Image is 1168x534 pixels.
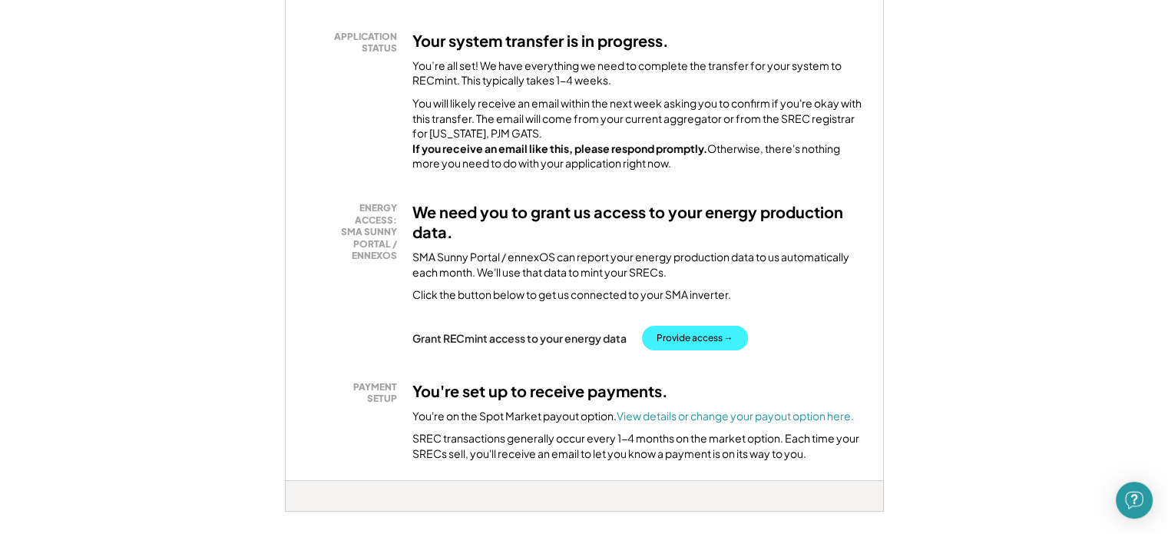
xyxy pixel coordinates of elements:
div: You will likely receive an email within the next week asking you to confirm if you're okay with t... [412,96,864,171]
div: SMA Sunny Portal / ennexOS can report your energy production data to us automatically each month.... [412,250,864,280]
a: View details or change your payout option here. [617,409,854,423]
div: APPLICATION STATUS [313,31,397,55]
div: PAYMENT SETUP [313,381,397,405]
div: ENERGY ACCESS: SMA SUNNY PORTAL / ENNEXOS [313,202,397,262]
div: Open Intercom Messenger [1116,482,1153,519]
div: You're on the Spot Market payout option. [412,409,854,424]
div: Grant RECmint access to your energy data [412,331,627,345]
h3: You're set up to receive payments. [412,381,668,401]
button: Provide access → [642,326,748,350]
div: yvftcpon - VA Distributed [285,512,338,518]
h3: We need you to grant us access to your energy production data. [412,202,864,242]
div: You’re all set! We have everything we need to complete the transfer for your system to RECmint. T... [412,58,864,88]
div: Click the button below to get us connected to your SMA inverter. [412,287,731,303]
h3: Your system transfer is in progress. [412,31,669,51]
strong: If you receive an email like this, please respond promptly. [412,141,707,155]
div: SREC transactions generally occur every 1-4 months on the market option. Each time your SRECs sel... [412,431,864,461]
